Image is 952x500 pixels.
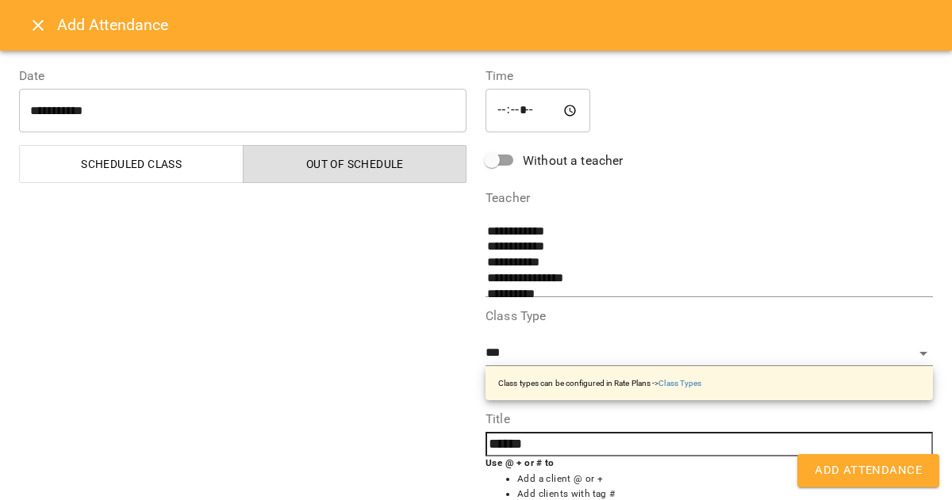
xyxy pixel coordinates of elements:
[658,379,701,387] a: Class Types
[486,413,933,426] label: Title
[253,155,458,174] span: Out of Schedule
[19,6,57,44] button: Close
[498,377,701,389] p: Class types can be configured in Rate Plans ->
[797,454,939,487] button: Add Attendance
[523,151,624,170] span: Without a teacher
[486,192,933,204] label: Teacher
[486,457,555,468] b: Use @ + or # to
[19,70,466,82] label: Date
[815,460,922,481] span: Add Attendance
[243,145,467,183] button: Out of Schedule
[517,471,933,487] li: Add a client @ or +
[486,70,933,82] label: Time
[57,13,933,37] h6: Add Attendance
[486,310,933,323] label: Class Type
[19,145,244,183] button: Scheduled class
[29,155,234,174] span: Scheduled class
